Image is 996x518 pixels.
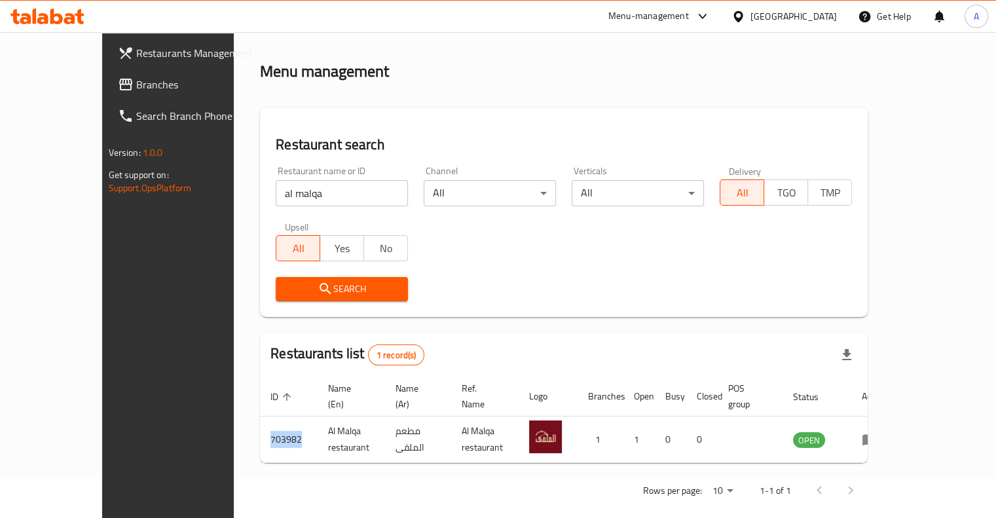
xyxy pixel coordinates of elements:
[325,239,359,258] span: Yes
[655,416,686,463] td: 0
[608,9,689,24] div: Menu-management
[793,433,825,448] span: OPEN
[578,416,623,463] td: 1
[764,179,808,206] button: TGO
[109,166,169,183] span: Get support on:
[462,380,503,412] span: Ref. Name
[320,235,364,261] button: Yes
[793,432,825,448] div: OPEN
[109,179,192,196] a: Support.OpsPlatform
[276,235,320,261] button: All
[623,416,655,463] td: 1
[974,9,979,24] span: A
[769,183,803,202] span: TGO
[136,45,258,61] span: Restaurants Management
[136,77,258,92] span: Branches
[260,416,318,463] td: 703982
[368,344,425,365] div: Total records count
[578,377,623,416] th: Branches
[793,389,836,405] span: Status
[363,235,408,261] button: No
[396,380,435,412] span: Name (Ar)
[286,281,397,297] span: Search
[136,108,258,124] span: Search Branch Phone
[726,183,759,202] span: All
[109,144,141,161] span: Version:
[143,144,163,161] span: 1.0.0
[655,377,686,416] th: Busy
[276,277,408,301] button: Search
[642,483,701,499] p: Rows per page:
[307,19,312,35] li: /
[369,239,403,258] span: No
[686,377,718,416] th: Closed
[707,481,738,501] div: Rows per page:
[519,377,578,416] th: Logo
[831,339,862,371] div: Export file
[862,432,886,447] div: Menu
[270,344,424,365] h2: Restaurants list
[276,135,852,155] h2: Restaurant search
[107,69,268,100] a: Branches
[623,377,655,416] th: Open
[107,100,268,132] a: Search Branch Phone
[572,180,704,206] div: All
[282,239,315,258] span: All
[759,483,790,499] p: 1-1 of 1
[260,377,896,463] table: enhanced table
[270,389,295,405] span: ID
[260,19,302,35] a: Home
[107,37,268,69] a: Restaurants Management
[318,416,385,463] td: Al Malqa restaurant
[813,183,847,202] span: TMP
[276,180,408,206] input: Search for restaurant name or ID..
[686,416,718,463] td: 0
[451,416,519,463] td: Al Malqa restaurant
[728,380,767,412] span: POS group
[529,420,562,453] img: Al Malqa restaurant
[851,377,896,416] th: Action
[750,9,837,24] div: [GEOGRAPHIC_DATA]
[260,61,389,82] h2: Menu management
[424,180,556,206] div: All
[807,179,852,206] button: TMP
[720,179,764,206] button: All
[385,416,451,463] td: مطعم الملقى
[317,19,404,35] span: Menu management
[369,349,424,361] span: 1 record(s)
[285,222,309,231] label: Upsell
[328,380,369,412] span: Name (En)
[729,166,762,176] label: Delivery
